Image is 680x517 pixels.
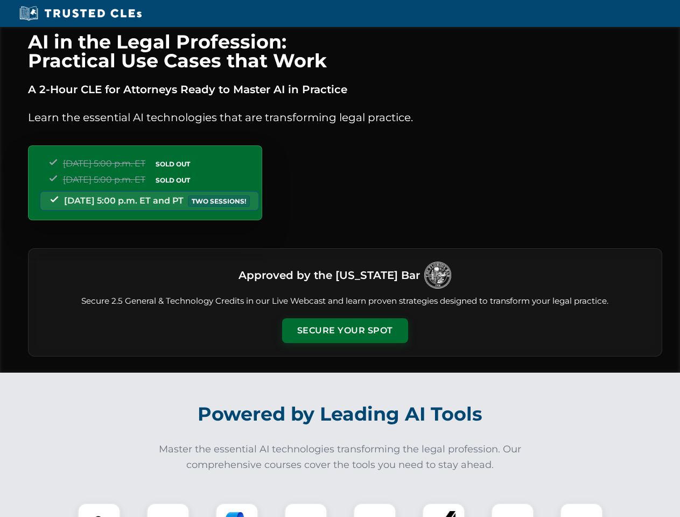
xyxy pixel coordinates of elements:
span: SOLD OUT [152,174,194,186]
p: Learn the essential AI technologies that are transforming legal practice. [28,109,662,126]
h3: Approved by the [US_STATE] Bar [239,266,420,285]
h2: Powered by Leading AI Tools [42,395,639,433]
h1: AI in the Legal Profession: Practical Use Cases that Work [28,32,662,70]
span: [DATE] 5:00 p.m. ET [63,174,145,185]
img: Trusted CLEs [16,5,145,22]
button: Secure Your Spot [282,318,408,343]
p: A 2-Hour CLE for Attorneys Ready to Master AI in Practice [28,81,662,98]
p: Secure 2.5 General & Technology Credits in our Live Webcast and learn proven strategies designed ... [41,295,649,308]
p: Master the essential AI technologies transforming the legal profession. Our comprehensive courses... [152,442,529,473]
span: SOLD OUT [152,158,194,170]
span: [DATE] 5:00 p.m. ET [63,158,145,169]
img: Logo [424,262,451,289]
